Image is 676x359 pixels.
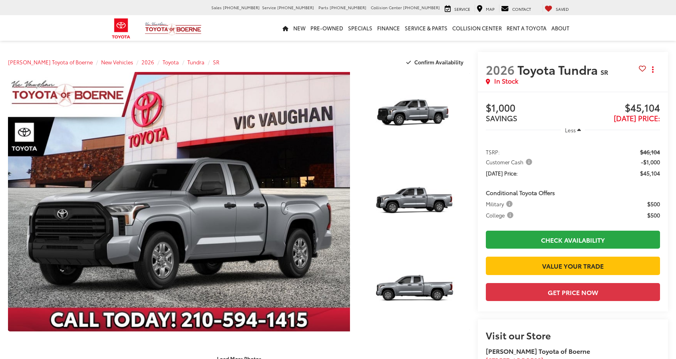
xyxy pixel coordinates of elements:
span: [PHONE_NUMBER] [330,4,366,10]
button: Military [486,200,515,208]
a: Home [280,15,291,41]
span: Map [486,6,495,12]
span: Conditional Toyota Offers [486,189,555,197]
span: $500 [647,200,660,208]
span: $45,104 [573,102,660,114]
a: About [549,15,572,41]
a: Tundra [187,58,205,66]
a: Collision Center [450,15,504,41]
a: Rent a Toyota [504,15,549,41]
a: Map [475,4,497,12]
span: Contact [512,6,531,12]
a: Pre-Owned [308,15,346,41]
a: SR [213,58,219,66]
a: Expand Photo 2 [359,160,470,243]
span: [PHONE_NUMBER] [277,4,314,10]
a: Expand Photo 0 [8,72,350,331]
span: dropdown dots [652,66,654,73]
a: My Saved Vehicles [543,4,571,12]
button: College [486,211,516,219]
a: Expand Photo 3 [359,248,470,331]
button: Get Price Now [486,283,660,301]
a: Value Your Trade [486,257,660,275]
span: [PHONE_NUMBER] [223,4,260,10]
span: College [486,211,515,219]
span: Confirm Availability [414,58,463,66]
button: Less [561,123,585,137]
a: Service & Parts: Opens in a new tab [402,15,450,41]
a: Finance [375,15,402,41]
span: $1,000 [486,102,573,114]
span: Parts [318,4,328,10]
img: Toyota [106,16,136,42]
span: -$1,000 [641,158,660,166]
span: Toyota Tundra [517,61,600,78]
span: $46,104 [640,148,660,156]
span: TSRP: [486,148,500,156]
span: Customer Cash [486,158,534,166]
span: SR [600,67,608,76]
a: New [291,15,308,41]
img: 2026 Toyota Tundra SR [358,159,471,244]
strong: [PERSON_NAME] Toyota of Boerne [486,346,590,355]
a: [PERSON_NAME] Toyota of Boerne [8,58,93,66]
a: Check Availability [486,231,660,249]
a: New Vehicles [101,58,133,66]
span: Service [454,6,470,12]
span: Saved [556,6,569,12]
button: Confirm Availability [402,55,470,69]
a: 2026 [141,58,154,66]
span: 2026 [486,61,515,78]
a: Service [443,4,472,12]
a: Expand Photo 1 [359,72,470,156]
span: $500 [647,211,660,219]
h2: Visit our Store [486,330,660,340]
span: $45,104 [640,169,660,177]
button: Actions [646,62,660,76]
span: [DATE] Price: [486,169,518,177]
span: Sales [211,4,222,10]
span: [PHONE_NUMBER] [403,4,440,10]
img: 2026 Toyota Tundra SR [358,71,471,156]
a: Specials [346,15,375,41]
a: Toyota [163,58,179,66]
a: Contact [499,4,533,12]
img: Vic Vaughan Toyota of Boerne [145,22,202,36]
img: 2026 Toyota Tundra SR [4,71,353,333]
span: SAVINGS [486,113,517,123]
img: 2026 Toyota Tundra SR [358,247,471,332]
span: Collision Center [371,4,402,10]
span: In Stock [494,76,518,86]
span: [DATE] Price: [614,113,660,123]
span: Military [486,200,514,208]
button: Customer Cash [486,158,535,166]
span: Less [565,126,576,134]
span: Service [262,4,276,10]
